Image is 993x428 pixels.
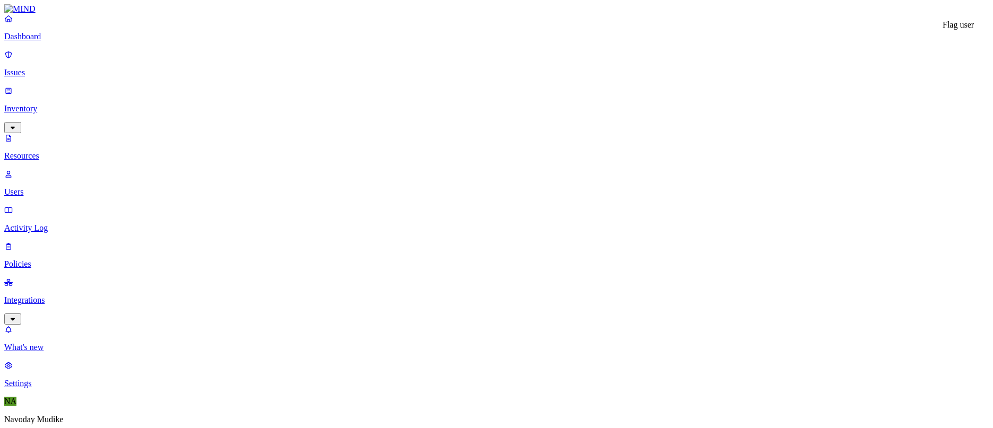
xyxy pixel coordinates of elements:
[4,295,989,305] p: Integrations
[4,223,989,233] p: Activity Log
[4,397,16,406] span: NA
[943,20,974,30] div: Flag user
[4,68,989,77] p: Issues
[4,151,989,161] p: Resources
[4,104,989,113] p: Inventory
[4,379,989,388] p: Settings
[4,415,989,424] p: Navoday Mudike
[4,32,989,41] p: Dashboard
[4,343,989,352] p: What's new
[4,187,989,197] p: Users
[4,259,989,269] p: Policies
[4,4,36,14] img: MIND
